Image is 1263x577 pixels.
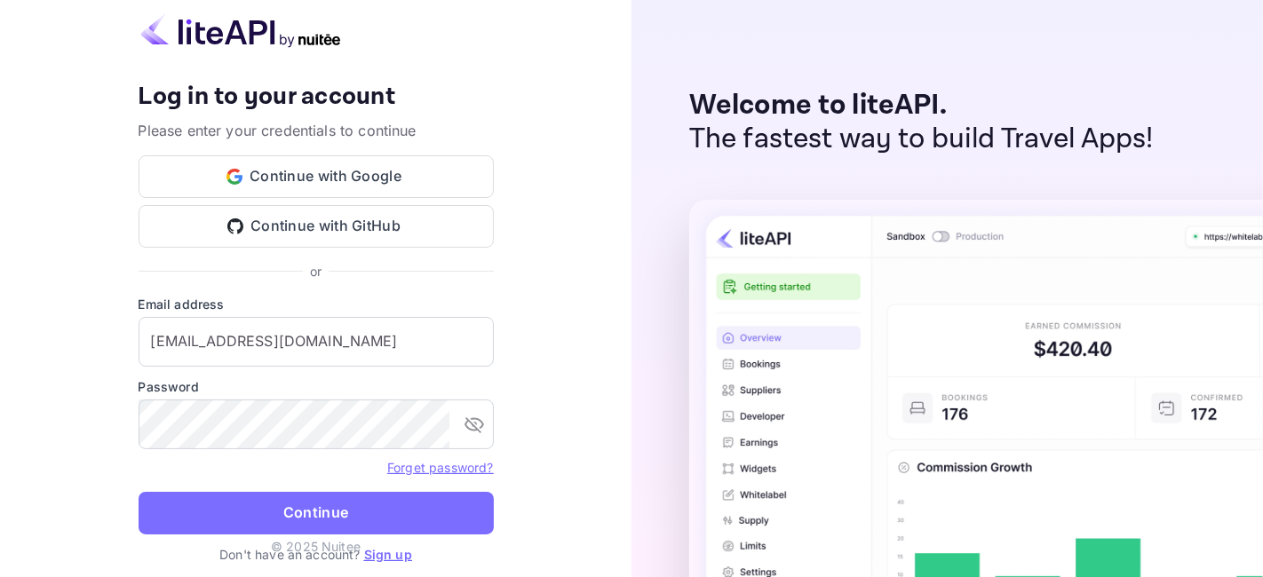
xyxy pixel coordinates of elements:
[457,407,492,442] button: toggle password visibility
[139,295,494,313] label: Email address
[364,547,412,562] a: Sign up
[689,89,1154,123] p: Welcome to liteAPI.
[387,458,493,476] a: Forget password?
[139,205,494,248] button: Continue with GitHub
[689,123,1154,156] p: The fastest way to build Travel Apps!
[139,155,494,198] button: Continue with Google
[139,120,494,141] p: Please enter your credentials to continue
[139,82,494,113] h4: Log in to your account
[139,545,494,564] p: Don't have an account?
[271,537,361,556] p: © 2025 Nuitee
[139,377,494,396] label: Password
[310,262,322,281] p: or
[459,331,481,352] keeper-lock: Open Keeper Popup
[139,317,494,367] input: Enter your email address
[139,492,494,534] button: Continue
[387,460,493,475] a: Forget password?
